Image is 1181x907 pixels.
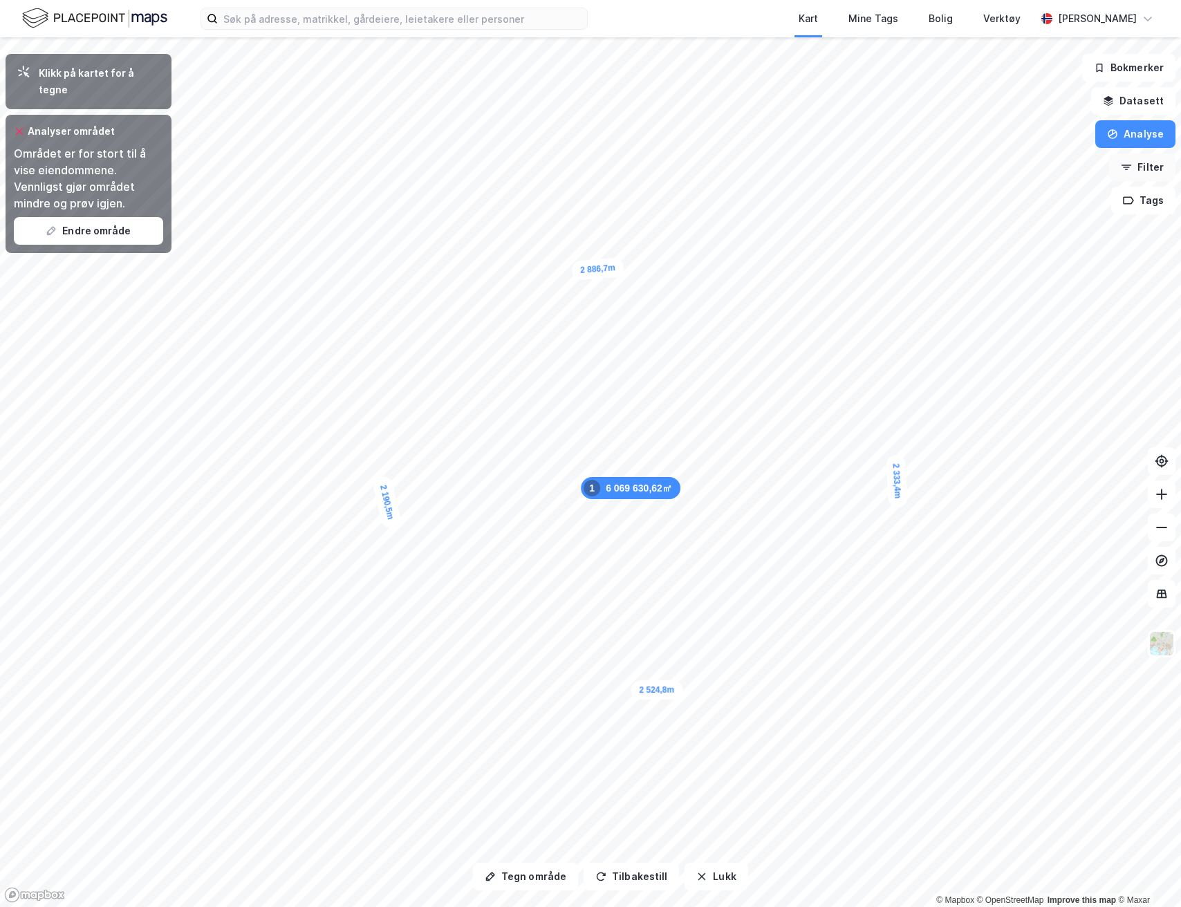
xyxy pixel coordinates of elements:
div: Map marker [571,257,624,281]
button: Filter [1109,153,1175,181]
div: Map marker [886,455,908,507]
button: Tags [1111,187,1175,214]
a: Improve this map [1048,895,1116,905]
div: Map marker [372,475,402,530]
div: Kart [799,10,818,27]
div: Map marker [581,477,680,499]
button: Tilbakestill [584,863,679,890]
iframe: Chat Widget [1112,841,1181,907]
img: Z [1149,630,1175,657]
button: Lukk [685,863,747,890]
div: Analyser området [28,123,115,140]
button: Datasett [1091,87,1175,115]
div: 1 [584,480,600,496]
div: Bolig [929,10,953,27]
a: Mapbox homepage [4,887,65,903]
a: Mapbox [936,895,974,905]
img: logo.f888ab2527a4732fd821a326f86c7f29.svg [22,6,167,30]
input: Søk på adresse, matrikkel, gårdeiere, leietakere eller personer [218,8,587,29]
button: Analyse [1095,120,1175,148]
div: Verktøy [983,10,1021,27]
div: Mine Tags [848,10,898,27]
div: Området er for stort til å vise eiendommene. Vennligst gjør området mindre og prøv igjen. [14,145,163,212]
button: Bokmerker [1082,54,1175,82]
div: Kontrollprogram for chat [1112,841,1181,907]
div: Klikk på kartet for å tegne [39,65,160,98]
button: Tegn område [473,863,578,890]
button: Endre område [14,217,163,245]
div: [PERSON_NAME] [1058,10,1137,27]
div: Map marker [631,680,682,700]
a: OpenStreetMap [977,895,1044,905]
